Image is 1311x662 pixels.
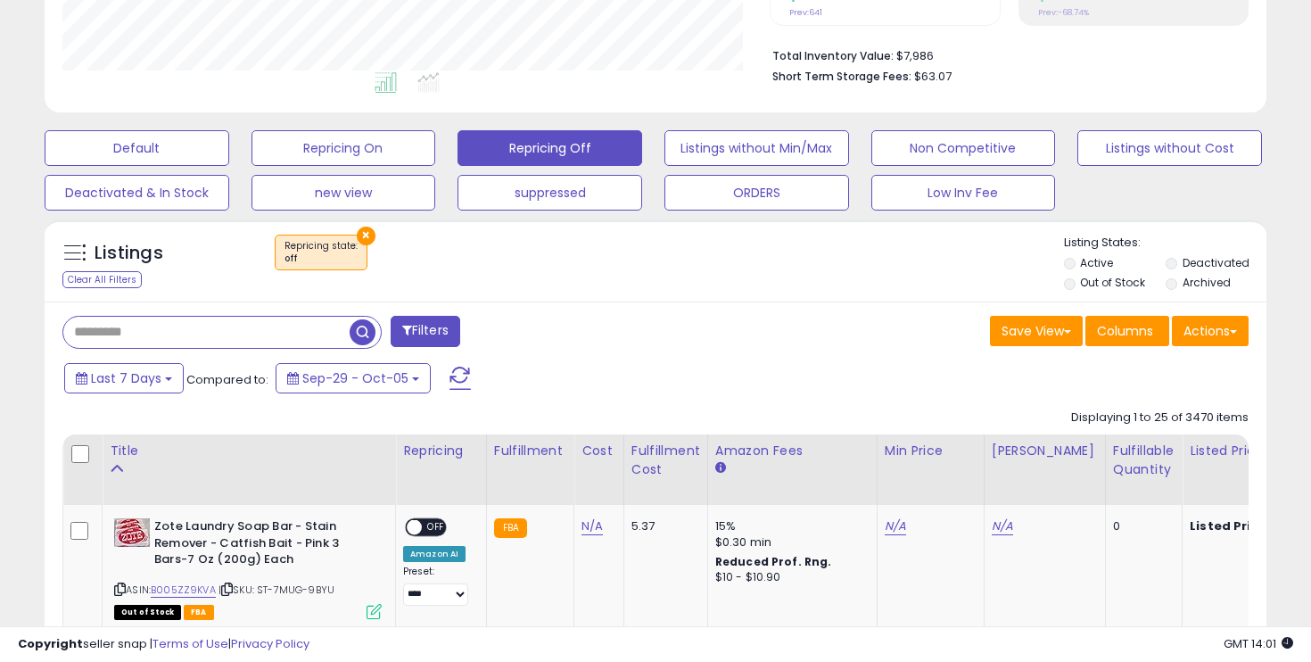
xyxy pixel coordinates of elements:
[1080,275,1145,290] label: Out of Stock
[990,316,1083,346] button: Save View
[1183,275,1231,290] label: Archived
[1097,322,1153,340] span: Columns
[715,518,863,534] div: 15%
[715,554,832,569] b: Reduced Prof. Rng.
[231,635,309,652] a: Privacy Policy
[581,442,616,460] div: Cost
[1113,442,1175,479] div: Fulfillable Quantity
[1080,255,1113,270] label: Active
[1071,410,1249,426] div: Displaying 1 to 25 of 3470 items
[284,239,358,266] span: Repricing state :
[772,44,1235,65] li: $7,986
[110,442,388,460] div: Title
[871,175,1056,211] button: Low Inv Fee
[631,518,694,534] div: 5.37
[458,175,642,211] button: suppressed
[1190,517,1271,534] b: Listed Price:
[114,605,181,620] span: All listings that are currently out of stock and unavailable for purchase on Amazon
[45,175,229,211] button: Deactivated & In Stock
[91,369,161,387] span: Last 7 Days
[1085,316,1169,346] button: Columns
[1224,635,1293,652] span: 2025-10-13 14:01 GMT
[664,130,849,166] button: Listings without Min/Max
[871,130,1056,166] button: Non Competitive
[276,363,431,393] button: Sep-29 - Oct-05
[357,227,375,245] button: ×
[251,175,436,211] button: new view
[992,517,1013,535] a: N/A
[218,583,334,597] span: | SKU: ST-7MUG-9BYU
[581,517,603,535] a: N/A
[1038,7,1089,18] small: Prev: -68.74%
[422,520,450,535] span: OFF
[885,442,977,460] div: Min Price
[715,570,863,585] div: $10 - $10.90
[1183,255,1249,270] label: Deactivated
[114,518,150,547] img: 41JGjouViML._SL40_.jpg
[184,605,214,620] span: FBA
[403,442,479,460] div: Repricing
[151,583,216,598] a: B005ZZ9KVA
[251,130,436,166] button: Repricing On
[1077,130,1262,166] button: Listings without Cost
[154,518,371,573] b: Zote Laundry Soap Bar - Stain Remover - Catfish Bait - Pink 3 Bars-7 Oz (200g) Each
[403,566,473,606] div: Preset:
[1172,316,1249,346] button: Actions
[772,69,911,84] b: Short Term Storage Fees:
[95,241,163,266] h5: Listings
[885,517,906,535] a: N/A
[153,635,228,652] a: Terms of Use
[631,442,700,479] div: Fulfillment Cost
[62,271,142,288] div: Clear All Filters
[494,518,527,538] small: FBA
[403,546,466,562] div: Amazon AI
[494,442,566,460] div: Fulfillment
[1064,235,1267,252] p: Listing States:
[914,68,952,85] span: $63.07
[391,316,460,347] button: Filters
[1113,518,1168,534] div: 0
[114,518,382,617] div: ASIN:
[715,460,726,476] small: Amazon Fees.
[772,48,894,63] b: Total Inventory Value:
[64,363,184,393] button: Last 7 Days
[302,369,408,387] span: Sep-29 - Oct-05
[284,252,358,265] div: off
[664,175,849,211] button: ORDERS
[18,636,309,653] div: seller snap | |
[458,130,642,166] button: Repricing Off
[45,130,229,166] button: Default
[186,371,268,388] span: Compared to:
[18,635,83,652] strong: Copyright
[715,534,863,550] div: $0.30 min
[992,442,1098,460] div: [PERSON_NAME]
[715,442,870,460] div: Amazon Fees
[789,7,822,18] small: Prev: 641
